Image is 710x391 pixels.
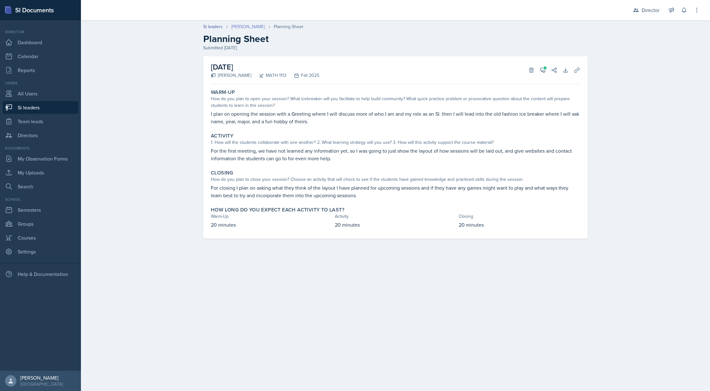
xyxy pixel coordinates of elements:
div: [PERSON_NAME] [211,72,251,79]
div: Fall 2025 [286,72,319,79]
a: Courses [3,231,78,244]
p: For the first meeting, we have not learned any information yet, so I was going to just show the l... [211,147,580,162]
div: Help & Documentation [3,268,78,280]
div: School [3,197,78,202]
p: 20 minutes [459,221,580,229]
div: Submitted [DATE] [203,45,588,51]
div: Director [3,29,78,35]
div: Closing [459,213,580,220]
div: Planning Sheet [274,23,303,30]
h2: [DATE] [211,61,319,73]
div: 1. How will the students collaborate with one another? 2. What learning strategy will you use? 3.... [211,139,580,146]
a: Dashboard [3,36,78,49]
div: [GEOGRAPHIC_DATA] [20,381,63,387]
a: Semesters [3,204,78,216]
a: Reports [3,64,78,76]
p: 20 minutes [211,221,332,229]
a: Calendar [3,50,78,63]
div: Activity [335,213,456,220]
a: Groups [3,217,78,230]
div: Users [3,80,78,86]
label: Closing [211,170,233,176]
div: Documents [3,145,78,151]
a: Settings [3,245,78,258]
a: Si leaders [203,23,223,30]
p: For closing I plan on asking what they think of the layout I have planned for upcoming sessions a... [211,184,580,199]
label: Warm-Up [211,89,235,95]
h2: Planning Sheet [203,33,588,45]
a: My Observation Forms [3,152,78,165]
a: All Users [3,87,78,100]
label: Activity [211,133,233,139]
div: MATH 1113 [251,72,286,79]
label: How long do you expect each activity to last? [211,207,344,213]
a: My Uploads [3,166,78,179]
a: Search [3,180,78,193]
a: Si leaders [3,101,78,114]
a: Directors [3,129,78,142]
div: How do you plan to close your session? Choose an activity that will check to see if the students ... [211,176,580,183]
div: Director [642,6,659,14]
div: How do you plan to open your session? What icebreaker will you facilitate to help build community... [211,95,580,109]
p: I plan on opening the session with a Greeting where I will discuss more of who I am and my role a... [211,110,580,125]
a: [PERSON_NAME] [231,23,265,30]
div: [PERSON_NAME] [20,375,63,381]
a: Team leads [3,115,78,128]
p: 20 minutes [335,221,456,229]
div: Warm-Up [211,213,332,220]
